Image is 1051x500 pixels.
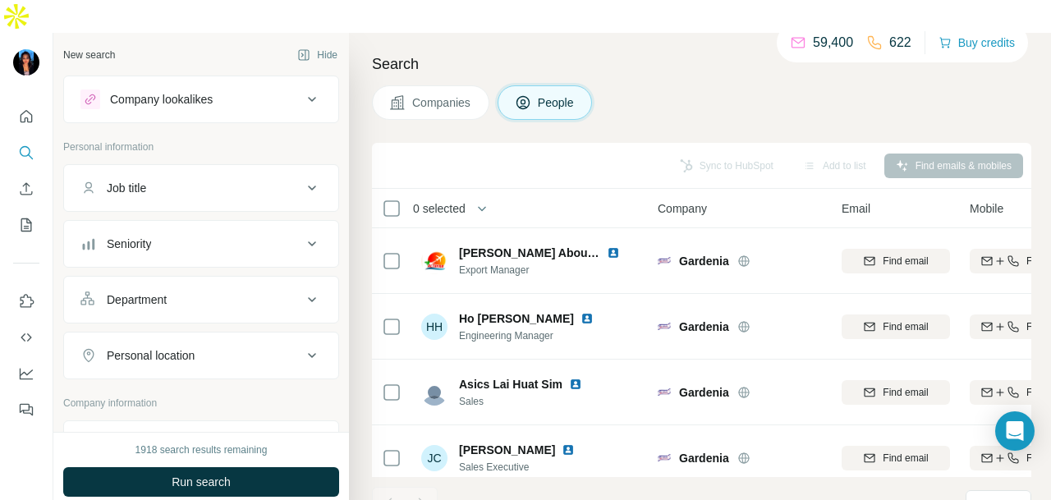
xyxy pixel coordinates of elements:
[658,200,707,217] span: Company
[13,395,39,424] button: Feedback
[372,53,1031,76] h4: Search
[64,80,338,119] button: Company lookalikes
[13,174,39,204] button: Enrich CSV
[607,246,620,259] img: LinkedIn logo
[421,248,447,274] img: Avatar
[883,254,928,268] span: Find email
[679,253,729,269] span: Gardenia
[13,49,39,76] img: Avatar
[842,200,870,217] span: Email
[679,319,729,335] span: Gardenia
[459,394,602,409] span: Sales
[421,379,447,406] img: Avatar
[64,224,338,264] button: Seniority
[63,48,115,62] div: New search
[813,33,853,53] p: 59,400
[63,140,339,154] p: Personal information
[135,443,268,457] div: 1918 search results remaining
[995,411,1035,451] div: Open Intercom Messenger
[842,314,950,339] button: Find email
[412,94,472,111] span: Companies
[107,180,146,196] div: Job title
[459,376,562,392] span: Asics Lai Huat Sim
[679,384,729,401] span: Gardenia
[459,328,613,343] span: Engineering Manager
[107,236,151,252] div: Seniority
[538,94,576,111] span: People
[679,450,729,466] span: Gardenia
[459,263,640,278] span: Export Manager
[459,460,594,475] span: Sales Executive
[13,287,39,316] button: Use Surfe on LinkedIn
[13,359,39,388] button: Dashboard
[63,467,339,497] button: Run search
[64,424,338,470] button: Company1
[172,474,231,490] span: Run search
[459,246,631,259] span: [PERSON_NAME] Abou Hessen
[939,31,1015,54] button: Buy credits
[64,336,338,375] button: Personal location
[421,314,447,340] div: HH
[64,280,338,319] button: Department
[459,442,555,458] span: [PERSON_NAME]
[883,451,928,466] span: Find email
[842,446,950,470] button: Find email
[13,210,39,240] button: My lists
[13,138,39,167] button: Search
[413,200,466,217] span: 0 selected
[569,378,582,391] img: LinkedIn logo
[13,102,39,131] button: Quick start
[842,249,950,273] button: Find email
[658,388,671,396] img: Logo of Gardenia
[286,43,349,67] button: Hide
[63,396,339,411] p: Company information
[581,312,594,325] img: LinkedIn logo
[883,385,928,400] span: Find email
[110,91,213,108] div: Company lookalikes
[562,443,575,456] img: LinkedIn logo
[107,347,195,364] div: Personal location
[842,380,950,405] button: Find email
[883,319,928,334] span: Find email
[13,323,39,352] button: Use Surfe API
[970,200,1003,217] span: Mobile
[658,454,671,461] img: Logo of Gardenia
[658,323,671,330] img: Logo of Gardenia
[658,257,671,264] img: Logo of Gardenia
[64,168,338,208] button: Job title
[459,310,574,327] span: Ho [PERSON_NAME]
[107,291,167,308] div: Department
[421,445,447,471] div: JC
[889,33,911,53] p: 622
